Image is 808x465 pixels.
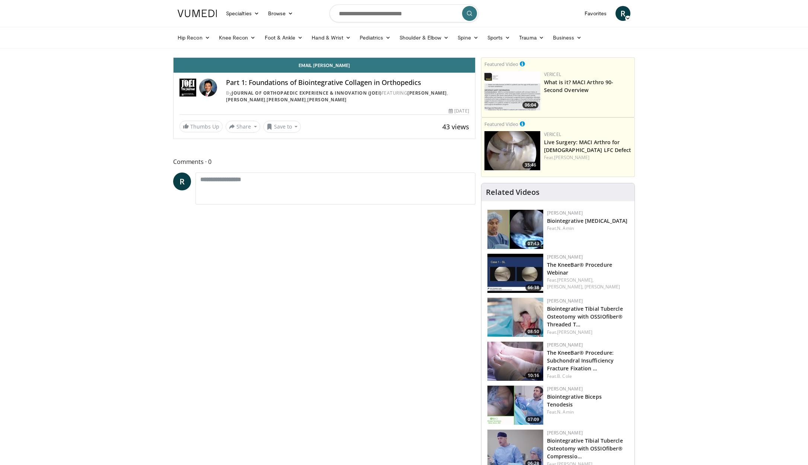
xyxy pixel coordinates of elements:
a: N. Amin [557,225,574,231]
a: Spine [453,30,483,45]
span: 06:04 [522,102,538,108]
h4: Related Videos [486,188,540,197]
a: Journal of Orthopaedic Experience & Innovation (JOEI) [232,90,382,96]
a: Trauma [515,30,548,45]
img: Journal of Orthopaedic Experience & Innovation (JOEI) [179,79,196,97]
a: Biointegrative Tibial Tubercle Osteotomy with OSSIOfiber® Compressio… [547,437,623,460]
a: Hip Recon [173,30,214,45]
div: Feat. [547,409,629,415]
div: Feat. [547,329,629,336]
button: Share [226,121,260,133]
a: The KneeBar® Procedure: Subchondral Insufficiency Fracture Fixation … [547,349,614,372]
a: 35:46 [484,131,540,170]
a: [PERSON_NAME], [557,277,594,283]
h4: Part 1: Foundations of Biointegrative Collagen in Orthopedics [226,79,469,87]
div: Feat. [547,225,629,232]
a: [PERSON_NAME] [547,298,583,304]
a: Favorites [580,6,611,21]
a: Biointegrative [MEDICAL_DATA] [547,217,628,224]
a: Browse [264,6,298,21]
span: 07:09 [525,416,541,423]
a: [PERSON_NAME] [557,329,592,335]
a: [PERSON_NAME] [554,154,589,161]
a: Vericel [544,71,561,77]
a: [PERSON_NAME] [547,342,583,348]
img: f54b0be7-13b6-4977-9a5b-cecc55ea2090.150x105_q85_crop-smart_upscale.jpg [487,386,543,425]
a: [PERSON_NAME] [547,254,583,260]
a: Thumbs Up [179,121,223,132]
img: 14934b67-7d06-479f-8b24-1e3c477188f5.150x105_q85_crop-smart_upscale.jpg [487,298,543,337]
div: Feat. [544,154,632,161]
img: eb023345-1e2d-4374-a840-ddbc99f8c97c.150x105_q85_crop-smart_upscale.jpg [484,131,540,170]
span: 35:46 [522,162,538,168]
img: Avatar [199,79,217,97]
a: R [173,173,191,190]
a: Knee Recon [214,30,260,45]
a: [PERSON_NAME] [267,97,306,103]
a: Vericel [544,131,561,137]
a: [PERSON_NAME], [547,284,583,290]
span: 10:16 [525,372,541,379]
button: Save to [263,121,301,133]
a: Sports [483,30,515,45]
a: [PERSON_NAME] [585,284,620,290]
a: Pediatrics [355,30,395,45]
a: B. Cole [557,373,572,379]
img: 3fbd5ba4-9555-46dd-8132-c1644086e4f5.150x105_q85_crop-smart_upscale.jpg [487,210,543,249]
a: Biointegrative Tibial Tubercle Osteotomy with OSSIOfiber® Threaded T… [547,305,623,328]
span: 66:38 [525,284,541,291]
a: [PERSON_NAME] [307,97,347,103]
div: Feat. [547,277,629,290]
img: fc62288f-2adf-48f5-a98b-740dd39a21f3.150x105_q85_crop-smart_upscale.jpg [487,254,543,293]
a: Hand & Wrist [307,30,355,45]
a: [PERSON_NAME] [226,97,265,103]
a: 10:16 [487,342,543,381]
a: Biointegrative Biceps Tenodesis [547,393,602,408]
a: What is it? MACI Arthro 90-Second Overview [544,79,614,94]
a: 07:09 [487,386,543,425]
a: Foot & Ankle [260,30,308,45]
a: Live Surgery: MACI Arthro for [DEMOGRAPHIC_DATA] LFC Defect [544,139,632,154]
small: Featured Video [484,61,518,67]
span: 43 views [442,122,469,131]
div: [DATE] [449,108,469,114]
a: Business [548,30,586,45]
small: Featured Video [484,121,518,127]
a: 66:38 [487,254,543,293]
a: 07:43 [487,210,543,249]
img: c7fa0e63-843a-41fb-b12c-ba711dda1bcc.150x105_q85_crop-smart_upscale.jpg [487,342,543,381]
a: Specialties [222,6,264,21]
div: By FEATURING , , , [226,90,469,103]
a: 06:04 [484,71,540,110]
img: aa6cc8ed-3dbf-4b6a-8d82-4a06f68b6688.150x105_q85_crop-smart_upscale.jpg [484,71,540,110]
span: 07:43 [525,240,541,247]
a: 08:50 [487,298,543,337]
a: Shoulder & Elbow [395,30,453,45]
a: Email [PERSON_NAME] [174,58,475,73]
span: 08:50 [525,328,541,335]
a: The KneeBar® Procedure Webinar [547,261,612,276]
a: [PERSON_NAME] [547,430,583,436]
img: VuMedi Logo [178,10,217,17]
a: [PERSON_NAME] [407,90,447,96]
span: Comments 0 [173,157,475,167]
a: R [615,6,630,21]
div: Feat. [547,373,629,380]
input: Search topics, interventions [330,4,478,22]
a: N. Amin [557,409,574,415]
a: [PERSON_NAME] [547,210,583,216]
a: [PERSON_NAME] [547,386,583,392]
